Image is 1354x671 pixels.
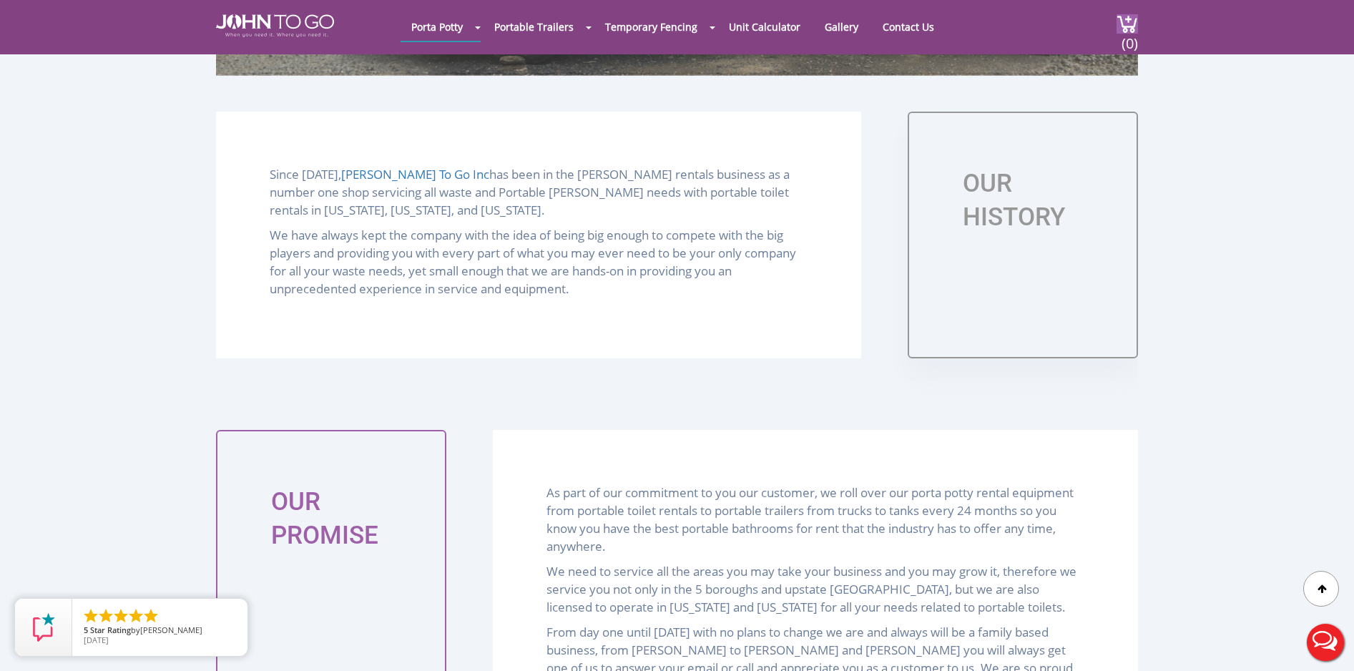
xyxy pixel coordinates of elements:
img: cart a [1117,14,1138,34]
img: JOHN to go [216,14,334,37]
img: Review Rating [29,613,58,642]
span: (0) [1121,22,1138,53]
button: Live Chat [1297,614,1354,671]
p: Since [DATE], has been in the [PERSON_NAME] rentals business as a number one shop servicing all w... [270,165,808,219]
li:  [97,607,114,625]
p: We have always kept the company with the idea of being big enough to compete with the big players... [270,226,808,298]
a: [PERSON_NAME] To Go Inc [341,166,489,182]
h3: OUR PROMISE [271,485,391,552]
h3: OUR HISTORY [963,167,1083,234]
li:  [127,607,144,625]
li:  [82,607,99,625]
span: 5 [84,625,88,635]
p: We need to service all the areas you may take your business and you may grow it, therefore we ser... [546,562,1084,616]
li:  [112,607,129,625]
a: Gallery [814,13,869,41]
a: Unit Calculator [718,13,811,41]
p: As part of our commitment to you our customer, we roll over our porta potty rental equipment from... [546,484,1084,555]
span: [DATE] [84,635,109,645]
a: Temporary Fencing [594,13,708,41]
span: [PERSON_NAME] [140,625,202,635]
span: by [84,626,236,636]
a: Porta Potty [401,13,474,41]
span: Star Rating [90,625,131,635]
a: Contact Us [872,13,945,41]
li:  [142,607,160,625]
a: Portable Trailers [484,13,584,41]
